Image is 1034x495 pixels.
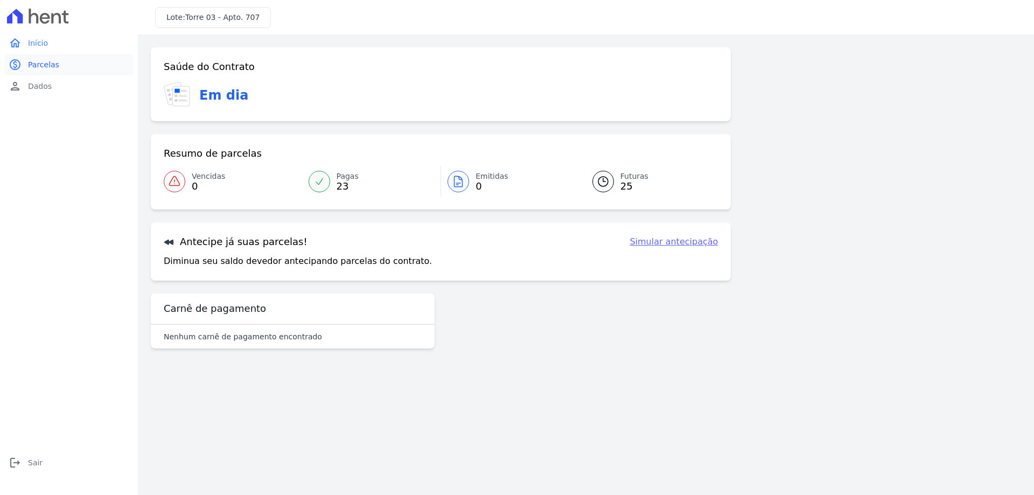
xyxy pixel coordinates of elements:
a: homeInício [4,32,134,54]
h3: Lote: [166,12,260,23]
span: Pagas [337,171,359,182]
span: 0 [192,182,225,191]
span: Dados [28,81,52,92]
h3: Em dia [199,86,248,105]
span: 0 [476,182,508,191]
a: Pagas 23 [302,166,441,197]
h3: Saúde do Contrato [164,60,255,73]
a: Futuras 25 [579,166,718,197]
a: Emitidas 0 [441,166,579,197]
h3: Carnê de pagamento [164,302,266,315]
span: Sair [28,457,43,468]
h3: Resumo de parcelas [164,147,262,160]
span: Início [28,38,48,48]
span: Emitidas [476,171,508,182]
span: Torre 03 - Apto. 707 [185,13,260,22]
p: Diminua seu saldo devedor antecipando parcelas do contrato. [164,255,432,268]
span: Futuras [620,171,648,182]
p: Nenhum carnê de pagamento encontrado [164,331,322,342]
i: person [9,80,22,93]
span: Vencidas [192,171,225,182]
i: logout [9,456,22,469]
span: 25 [620,182,648,191]
h3: Antecipe já suas parcelas! [164,235,308,248]
a: personDados [4,75,134,97]
span: 23 [337,182,359,191]
a: Vencidas 0 [164,166,302,197]
i: home [9,37,22,50]
a: paidParcelas [4,54,134,75]
i: paid [9,58,22,71]
span: Parcelas [28,59,59,70]
a: logoutSair [4,452,134,473]
a: Simular antecipação [630,235,718,248]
